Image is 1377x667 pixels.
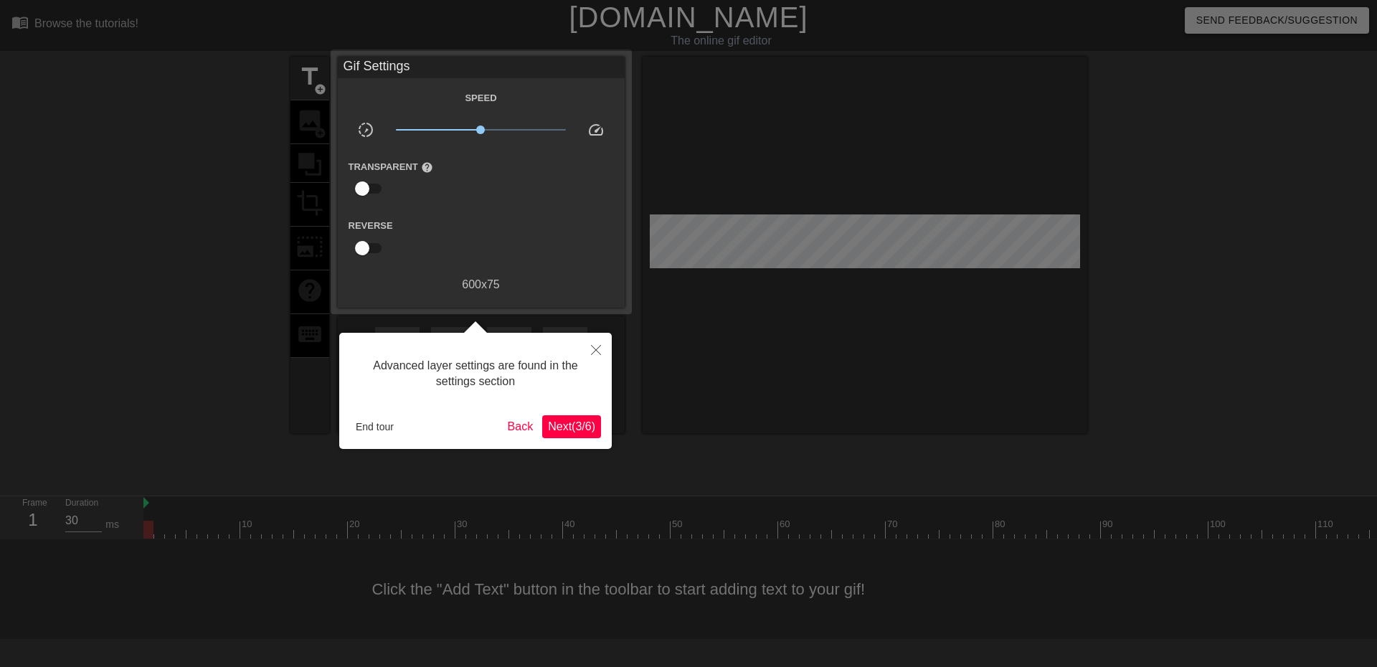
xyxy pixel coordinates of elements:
span: Next ( 3 / 6 ) [548,420,595,432]
button: Back [502,415,539,438]
button: Next [542,415,601,438]
button: Close [580,333,612,366]
button: End tour [350,416,399,437]
div: Advanced layer settings are found in the settings section [350,344,601,405]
